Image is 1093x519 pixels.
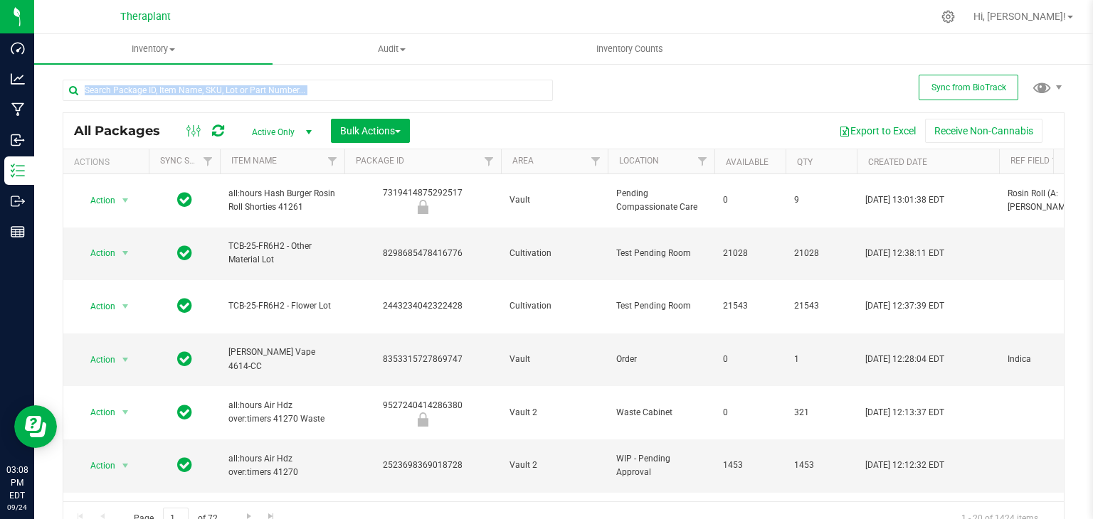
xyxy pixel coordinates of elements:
[228,240,336,267] span: TCB-25-FR6H2 - Other Material Lot
[868,157,927,167] a: Created Date
[511,34,749,64] a: Inventory Counts
[34,43,273,55] span: Inventory
[1010,156,1057,166] a: Ref Field 1
[616,406,706,419] span: Waste Cabinet
[228,399,336,426] span: all:hours Air Hdz over:timers 41270 Waste
[342,200,503,214] div: Newly Received
[616,247,706,260] span: Test Pending Room
[723,459,777,472] span: 1453
[120,11,171,23] span: Theraplant
[11,164,25,178] inline-svg: Inventory
[117,191,134,210] span: select
[228,187,336,214] span: all:hours Hash Burger Rosin Roll Shorties 41261
[865,299,944,313] span: [DATE] 12:37:39 EDT
[78,402,116,422] span: Action
[11,225,25,239] inline-svg: Reports
[177,190,192,210] span: In Sync
[919,75,1018,100] button: Sync from BioTrack
[342,353,503,366] div: 8353315727869747
[931,82,1006,92] span: Sync from BioTrack
[723,353,777,366] span: 0
[865,193,944,207] span: [DATE] 13:01:38 EDT
[865,247,944,260] span: [DATE] 12:38:11 EDT
[939,10,957,23] div: Manage settings
[6,502,28,513] p: 09/24
[509,459,599,472] span: Vault 2
[865,459,944,472] span: [DATE] 12:12:32 EDT
[14,405,57,448] iframe: Resource center
[723,247,777,260] span: 21028
[477,149,501,173] a: Filter
[356,156,404,166] a: Package ID
[509,406,599,419] span: Vault 2
[509,193,599,207] span: Vault
[973,11,1066,22] span: Hi, [PERSON_NAME]!
[117,243,134,263] span: select
[342,299,503,313] div: 2443234042322428
[342,399,503,427] div: 9527240414286380
[619,156,659,166] a: Location
[34,34,273,64] a: Inventory
[228,346,336,373] span: [PERSON_NAME] Vape 4614-CC
[509,299,599,313] span: Cultivation
[11,102,25,117] inline-svg: Manufacturing
[11,133,25,147] inline-svg: Inbound
[78,191,116,210] span: Action
[509,247,599,260] span: Cultivation
[794,353,848,366] span: 1
[691,149,714,173] a: Filter
[11,41,25,55] inline-svg: Dashboard
[342,412,503,427] div: Newly Received
[6,464,28,502] p: 03:08 PM EDT
[512,156,534,166] a: Area
[616,187,706,214] span: Pending Compassionate Care
[723,193,777,207] span: 0
[177,349,192,369] span: In Sync
[794,247,848,260] span: 21028
[74,123,174,139] span: All Packages
[616,353,706,366] span: Order
[342,186,503,214] div: 7319414875292517
[63,80,553,101] input: Search Package ID, Item Name, SKU, Lot or Part Number...
[723,406,777,419] span: 0
[794,193,848,207] span: 9
[78,296,116,316] span: Action
[726,157,769,167] a: Available
[616,299,706,313] span: Test Pending Room
[865,353,944,366] span: [DATE] 12:28:04 EDT
[342,247,503,260] div: 8298685478416776
[78,243,116,263] span: Action
[117,402,134,422] span: select
[78,456,116,476] span: Action
[273,43,510,55] span: Audit
[177,455,192,475] span: In Sync
[797,157,813,167] a: Qty
[78,350,116,370] span: Action
[228,452,336,479] span: all:hours Air Hdz over:timers 41270
[321,149,344,173] a: Filter
[177,402,192,422] span: In Sync
[196,149,220,173] a: Filter
[340,125,401,137] span: Bulk Actions
[331,119,410,143] button: Bulk Actions
[177,296,192,316] span: In Sync
[794,299,848,313] span: 21543
[231,156,277,166] a: Item Name
[160,156,215,166] a: Sync Status
[117,456,134,476] span: select
[273,34,511,64] a: Audit
[74,157,143,167] div: Actions
[830,119,925,143] button: Export to Excel
[723,299,777,313] span: 21543
[342,459,503,472] div: 2523698369018728
[794,459,848,472] span: 1453
[117,296,134,316] span: select
[117,350,134,370] span: select
[925,119,1042,143] button: Receive Non-Cannabis
[11,72,25,86] inline-svg: Analytics
[616,452,706,479] span: WIP - Pending Approval
[794,406,848,419] span: 321
[228,299,336,313] span: TCB-25-FR6H2 - Flower Lot
[11,194,25,208] inline-svg: Outbound
[584,149,608,173] a: Filter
